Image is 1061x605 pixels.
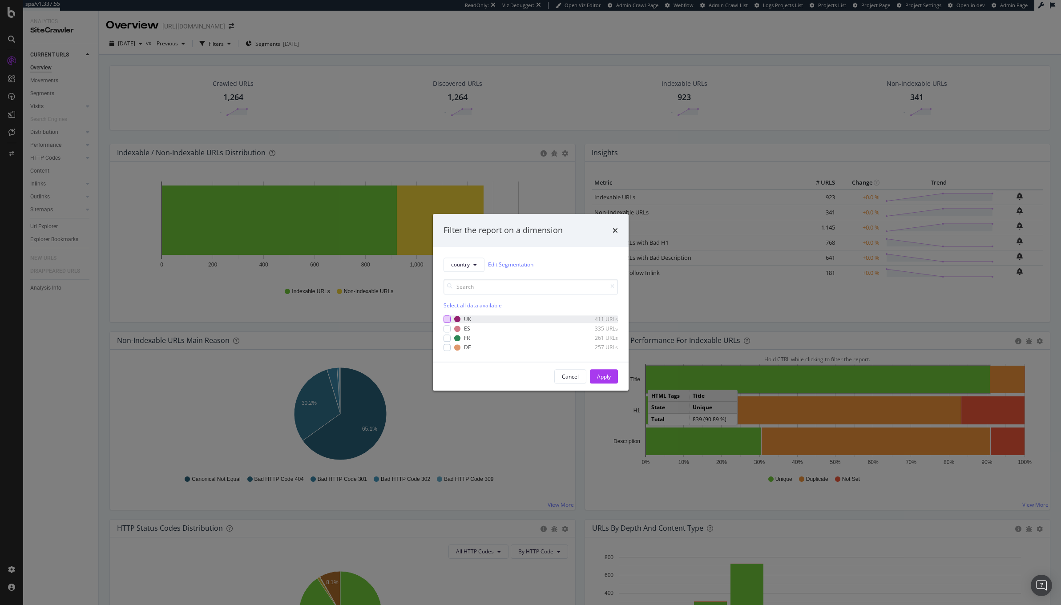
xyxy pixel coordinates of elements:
[574,315,618,323] div: 411 URLs
[1031,575,1052,596] div: Open Intercom Messenger
[444,225,563,236] div: Filter the report on a dimension
[574,325,618,332] div: 335 URLs
[444,258,484,272] button: country
[464,344,471,351] div: DE
[488,260,533,270] a: Edit Segmentation
[451,261,470,268] span: country
[444,302,618,309] div: Select all data available
[574,334,618,342] div: 261 URLs
[433,214,629,391] div: modal
[444,279,618,294] input: Search
[464,325,470,332] div: ES
[464,334,470,342] div: FR
[574,344,618,351] div: 257 URLs
[590,370,618,384] button: Apply
[613,225,618,236] div: times
[554,370,586,384] button: Cancel
[562,373,579,380] div: Cancel
[464,315,471,323] div: UK
[597,373,611,380] div: Apply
